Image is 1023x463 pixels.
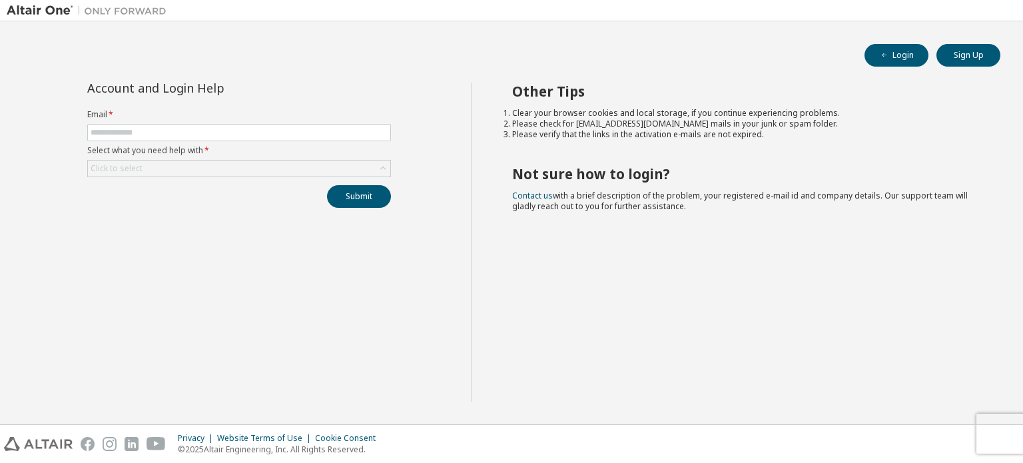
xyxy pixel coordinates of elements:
[87,145,391,156] label: Select what you need help with
[512,190,553,201] a: Contact us
[512,108,977,119] li: Clear your browser cookies and local storage, if you continue experiencing problems.
[512,129,977,140] li: Please verify that the links in the activation e-mails are not expired.
[512,119,977,129] li: Please check for [EMAIL_ADDRESS][DOMAIN_NAME] mails in your junk or spam folder.
[4,437,73,451] img: altair_logo.svg
[315,433,384,444] div: Cookie Consent
[81,437,95,451] img: facebook.svg
[91,163,143,174] div: Click to select
[512,83,977,100] h2: Other Tips
[327,185,391,208] button: Submit
[178,444,384,455] p: © 2025 Altair Engineering, Inc. All Rights Reserved.
[936,44,1000,67] button: Sign Up
[217,433,315,444] div: Website Terms of Use
[864,44,928,67] button: Login
[87,109,391,120] label: Email
[512,190,968,212] span: with a brief description of the problem, your registered e-mail id and company details. Our suppo...
[103,437,117,451] img: instagram.svg
[178,433,217,444] div: Privacy
[125,437,139,451] img: linkedin.svg
[88,161,390,177] div: Click to select
[512,165,977,183] h2: Not sure how to login?
[147,437,166,451] img: youtube.svg
[7,4,173,17] img: Altair One
[87,83,330,93] div: Account and Login Help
